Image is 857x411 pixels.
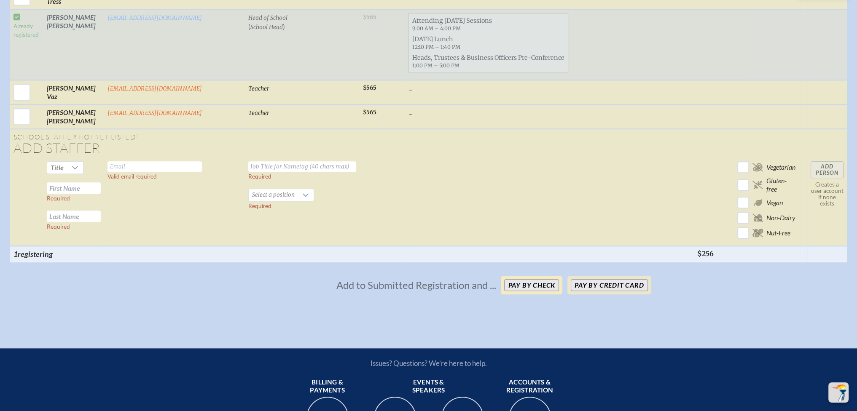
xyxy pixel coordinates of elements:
span: Heads, Trustees & Business Officers Pre-Conference [409,52,568,71]
label: Required [47,195,70,202]
p: Issues? Questions? We’re here to help. [280,359,577,368]
button: Pay by Check [504,279,559,291]
button: Scroll Top [828,382,849,403]
span: Nut-Free [766,229,790,237]
span: 9:00 AM – 4:00 PM [412,25,461,32]
span: School Head [250,24,283,31]
span: $565 [363,84,376,91]
img: To the top [830,384,847,401]
input: First Name [47,182,101,194]
p: Add to Submitted Registration and ... [336,279,496,291]
a: [EMAIL_ADDRESS][DOMAIN_NAME] [107,14,202,21]
th: $256 [694,246,734,262]
span: Non-Dairy [766,214,795,222]
label: Required [248,173,271,180]
span: ( [248,22,250,30]
span: Title [51,163,64,171]
span: [DATE] Lunch [409,34,568,52]
label: Required [47,223,70,230]
span: Teacher [248,85,269,92]
span: ) [283,22,285,30]
input: Job Title for Nametag (40 chars max) [248,161,356,172]
a: [EMAIL_ADDRESS][DOMAIN_NAME] [107,85,202,92]
span: Teacher [248,109,269,117]
span: Vegetarian [766,163,795,171]
span: Head of School [248,14,287,21]
span: Vegan [766,198,783,207]
span: Billing & payments [297,378,358,395]
th: 1 [10,246,104,262]
label: Valid email required [107,173,157,180]
td: [PERSON_NAME] [PERSON_NAME] [43,104,104,129]
span: Accounts & registration [500,378,560,395]
span: $565 [363,109,376,116]
span: Select a position [249,189,298,201]
input: Last Name [47,211,101,222]
button: Pay by Credit Card [571,279,647,291]
span: Attending [DATE] Sessions [409,15,568,34]
label: Required [248,203,271,209]
td: [PERSON_NAME] [PERSON_NAME] [43,9,104,80]
span: 1:00 PM – 5:00 PM [412,62,459,69]
p: ... [408,84,690,92]
a: [EMAIL_ADDRESS][DOMAIN_NAME] [107,109,202,117]
span: Gluten-free [766,176,797,193]
input: Email [107,161,202,172]
p: Creates a user account if none exists [811,181,844,207]
span: Events & speakers [398,378,459,395]
p: ... [408,108,690,117]
td: [PERSON_NAME] Vaz [43,80,104,104]
span: 12:10 PM – 1:40 PM [412,44,460,50]
span: registering [18,249,53,259]
span: Title [47,162,67,173]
